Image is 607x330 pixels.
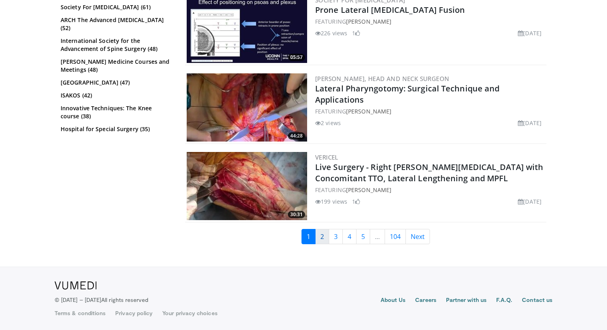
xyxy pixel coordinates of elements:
[55,309,106,317] a: Terms & conditions
[346,186,391,194] a: [PERSON_NAME]
[187,73,307,142] img: 95d58b21-b447-4477-b7a7-95509c5e4626.300x170_q85_crop-smart_upscale.jpg
[187,73,307,142] a: 44:28
[115,309,153,317] a: Privacy policy
[352,197,360,206] li: 1
[315,229,329,244] a: 2
[315,83,499,105] a: Lateral Pharyngotomy: Surgical Technique and Applications
[315,29,347,37] li: 226 views
[381,296,406,306] a: About Us
[315,162,543,184] a: Live Surgery - Right [PERSON_NAME][MEDICAL_DATA] with Concomitant TTO, Lateral Lengthening and MPFL
[315,75,449,83] a: [PERSON_NAME], Head and Neck Surgeon
[518,29,542,37] li: [DATE]
[385,229,406,244] a: 104
[61,58,171,74] a: [PERSON_NAME] Medicine Courses and Meetings (48)
[187,152,307,220] img: f2822210-6046-4d88-9b48-ff7c77ada2d7.300x170_q85_crop-smart_upscale.jpg
[346,18,391,25] a: [PERSON_NAME]
[315,119,341,127] li: 2 views
[315,153,338,161] a: Vericel
[187,152,307,220] a: 30:31
[346,107,391,115] a: [PERSON_NAME]
[342,229,356,244] a: 4
[315,186,545,194] div: FEATURING
[288,54,305,61] span: 05:57
[55,281,97,290] img: VuMedi Logo
[446,296,487,306] a: Partner with us
[496,296,512,306] a: F.A.Q.
[522,296,552,306] a: Contact us
[356,229,370,244] a: 5
[61,3,171,11] a: Society For [MEDICAL_DATA] (61)
[405,229,430,244] a: Next
[61,104,171,120] a: Innovative Techniques: The Knee course (38)
[55,296,149,304] p: © [DATE] – [DATE]
[185,229,546,244] nav: Search results pages
[315,107,545,115] div: FEATURING
[61,91,171,99] a: ISAKOS (42)
[288,132,305,140] span: 44:28
[101,296,148,303] span: All rights reserved
[162,309,217,317] a: Your privacy choices
[315,17,545,26] div: FEATURING
[315,197,347,206] li: 199 views
[415,296,436,306] a: Careers
[61,37,171,53] a: International Society for the Advancement of Spine Surgery (48)
[288,211,305,218] span: 30:31
[329,229,343,244] a: 3
[61,79,171,87] a: [GEOGRAPHIC_DATA] (47)
[61,125,171,133] a: Hospital for Special Surgery (35)
[352,29,360,37] li: 1
[518,197,542,206] li: [DATE]
[61,16,171,32] a: ARCH The Advanced [MEDICAL_DATA] (52)
[518,119,542,127] li: [DATE]
[301,229,316,244] a: 1
[315,4,465,15] a: Prone Lateral [MEDICAL_DATA] Fusion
